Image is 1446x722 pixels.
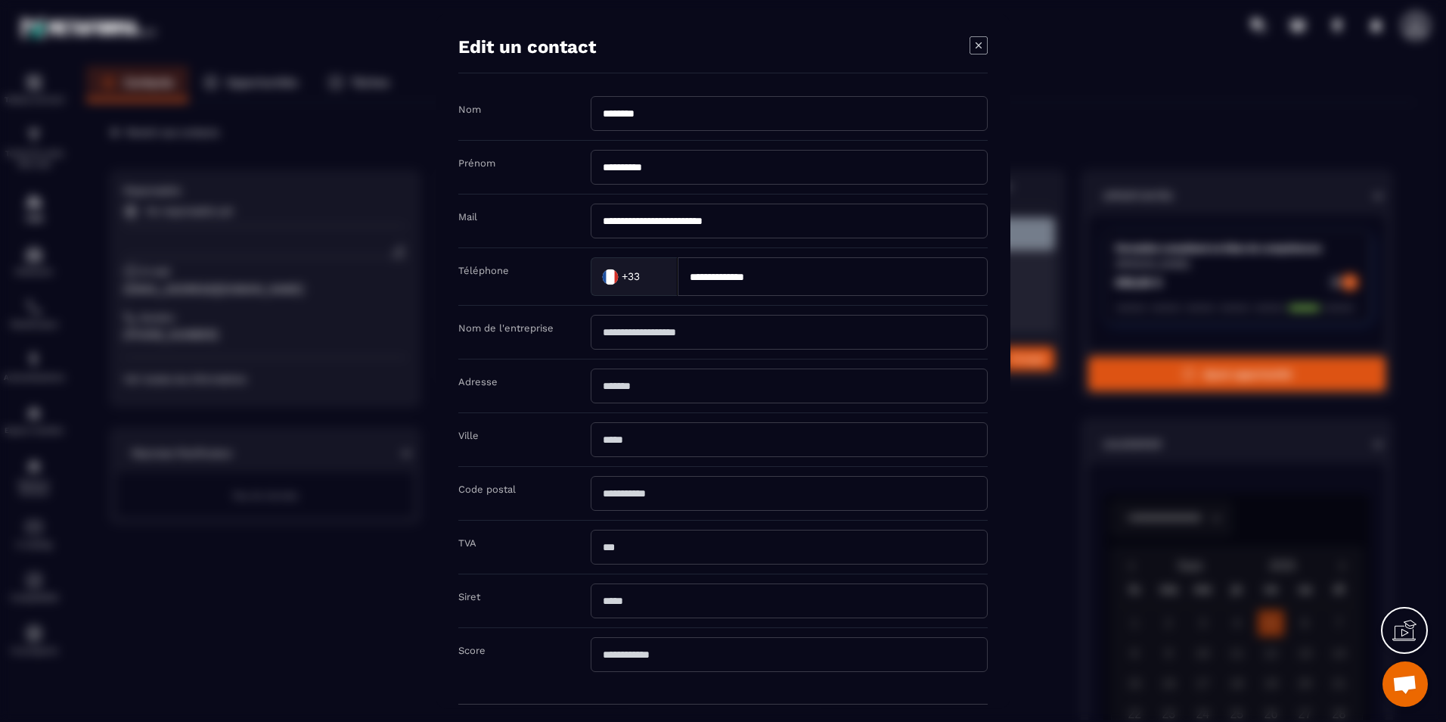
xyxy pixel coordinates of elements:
[458,645,486,656] label: Score
[458,104,481,115] label: Nom
[595,261,625,291] img: Country Flag
[1382,661,1428,707] a: Ouvrir le chat
[458,211,477,223] label: Mail
[458,322,554,334] label: Nom de l'entreprise
[458,537,476,549] label: TVA
[458,484,516,495] label: Code postal
[458,157,495,169] label: Prénom
[622,269,640,284] span: +33
[643,265,662,288] input: Search for option
[458,36,596,58] h4: Edit un contact
[458,265,509,276] label: Téléphone
[591,257,678,296] div: Search for option
[458,430,479,441] label: Ville
[458,591,480,602] label: Siret
[458,376,498,387] label: Adresse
